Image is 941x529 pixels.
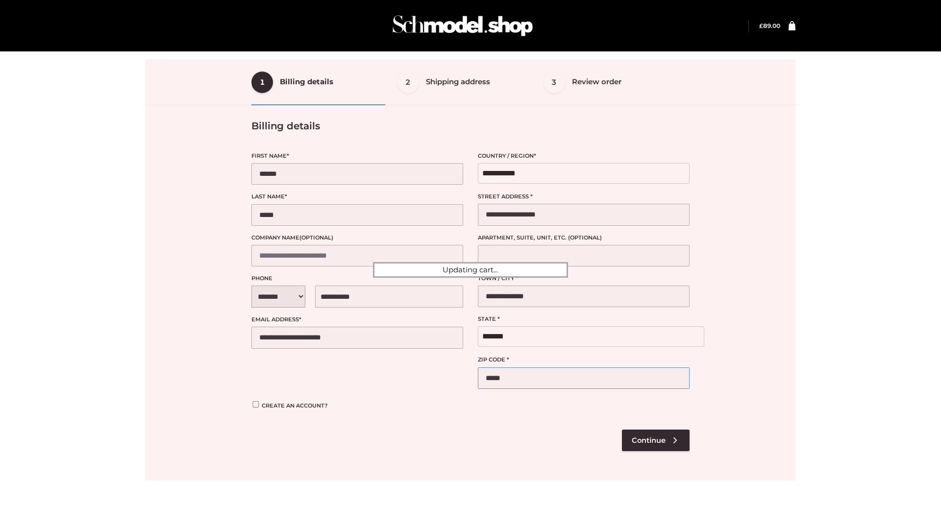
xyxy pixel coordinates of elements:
a: £89.00 [759,22,780,29]
bdi: 89.00 [759,22,780,29]
span: £ [759,22,763,29]
div: Updating cart... [373,262,568,278]
img: Schmodel Admin 964 [389,6,536,45]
